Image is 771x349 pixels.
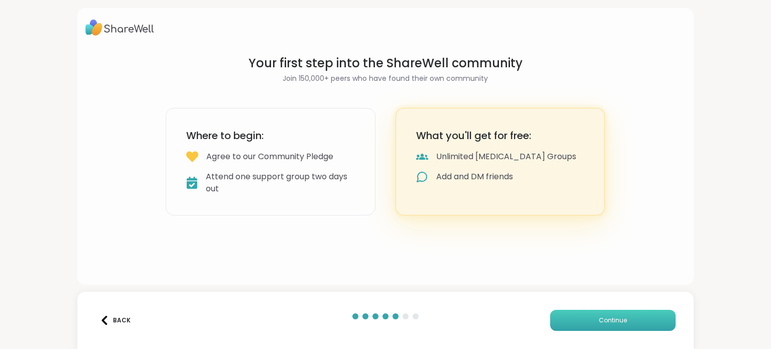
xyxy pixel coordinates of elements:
h3: Where to begin: [186,129,355,143]
img: ShareWell Logo [85,16,154,39]
h1: Your first step into the ShareWell community [166,55,605,71]
button: Back [95,310,136,331]
div: Unlimited [MEDICAL_DATA] Groups [436,151,576,163]
span: Continue [599,316,627,325]
h3: What you'll get for free: [416,129,585,143]
button: Continue [550,310,676,331]
div: Agree to our Community Pledge [206,151,333,163]
div: Back [100,316,131,325]
div: Add and DM friends [436,171,513,183]
h2: Join 150,000+ peers who have found their own community [166,73,605,84]
div: Attend one support group two days out [206,171,355,195]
